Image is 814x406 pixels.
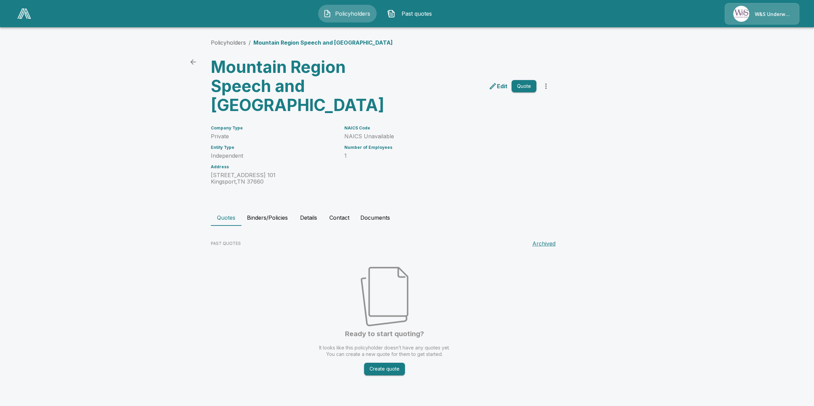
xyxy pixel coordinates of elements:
a: back [186,55,200,69]
button: Quotes [211,209,241,226]
h6: Address [211,165,336,169]
button: Past quotes IconPast quotes [382,5,441,22]
img: AA Logo [17,9,31,19]
button: more [539,79,553,93]
button: Binders/Policies [241,209,293,226]
p: NAICS Unavailable [344,133,536,140]
button: Quote [512,80,536,93]
p: W&S Underwriters [755,11,791,18]
button: Documents [355,209,395,226]
h6: Number of Employees [344,145,536,150]
a: edit [487,81,509,92]
div: policyholder tabs [211,209,603,226]
p: [STREET_ADDRESS] 101 Kingsport , TN 37660 [211,172,336,185]
p: Mountain Region Speech and [GEOGRAPHIC_DATA] [253,38,393,47]
p: It looks like this policyholder doesn’t have any quotes yet. You can create a new quote for them ... [319,344,450,357]
a: Agency IconW&S Underwriters [725,3,799,25]
li: / [249,38,251,47]
img: Past quotes Icon [387,10,395,18]
p: Edit [497,82,507,90]
span: Past quotes [398,10,436,18]
button: Contact [324,209,355,226]
h3: Mountain Region Speech and [GEOGRAPHIC_DATA] [211,58,379,115]
a: Policyholders [211,39,246,46]
p: Independent [211,153,336,159]
h6: Entity Type [211,145,336,150]
h6: Ready to start quoting? [345,329,424,339]
p: Private [211,133,336,140]
p: 1 [344,153,536,159]
button: Policyholders IconPolicyholders [318,5,377,22]
h6: NAICS Code [344,126,536,130]
img: Policyholders Icon [323,10,331,18]
button: Archived [530,237,558,250]
img: Agency Icon [733,6,749,22]
button: Create quote [364,363,405,375]
span: Policyholders [334,10,372,18]
button: Details [293,209,324,226]
h6: Company Type [211,126,336,130]
img: No quotes [361,267,408,326]
p: PAST QUOTES [211,240,241,247]
nav: breadcrumb [211,38,393,47]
